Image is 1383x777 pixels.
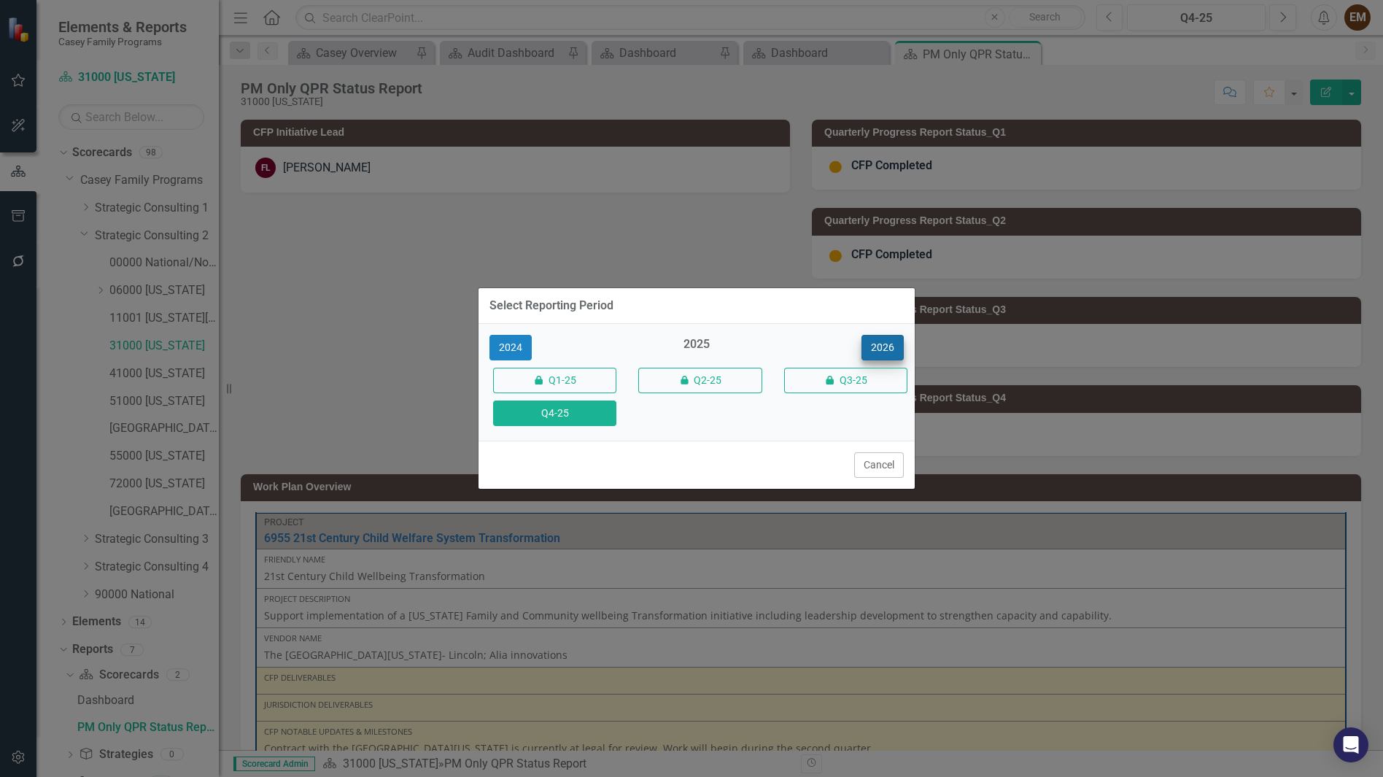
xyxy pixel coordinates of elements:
[489,335,532,360] button: 2024
[784,368,907,393] button: Q3-25
[638,368,762,393] button: Q2-25
[854,452,904,478] button: Cancel
[493,368,616,393] button: Q1-25
[1333,727,1368,762] div: Open Intercom Messenger
[635,336,758,360] div: 2025
[489,299,613,312] div: Select Reporting Period
[861,335,904,360] button: 2026
[493,401,616,426] button: Q4-25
